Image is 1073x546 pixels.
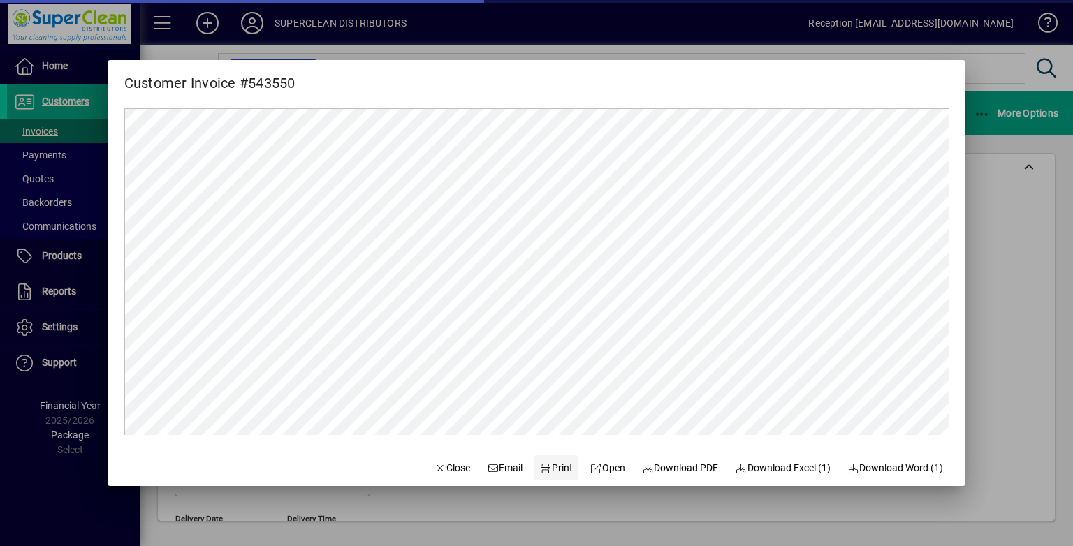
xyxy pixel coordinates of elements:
h2: Customer Invoice #543550 [108,60,312,94]
a: Open [584,455,631,480]
span: Download Excel (1) [735,461,831,475]
button: Download Excel (1) [729,455,836,480]
span: Close [434,461,470,475]
button: Download Word (1) [842,455,949,480]
span: Email [487,461,523,475]
button: Close [428,455,476,480]
a: Download PDF [636,455,724,480]
span: Download PDF [642,461,719,475]
span: Open [590,461,625,475]
span: Download Word (1) [847,461,944,475]
button: Email [481,455,529,480]
button: Print [534,455,578,480]
span: Print [540,461,574,475]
